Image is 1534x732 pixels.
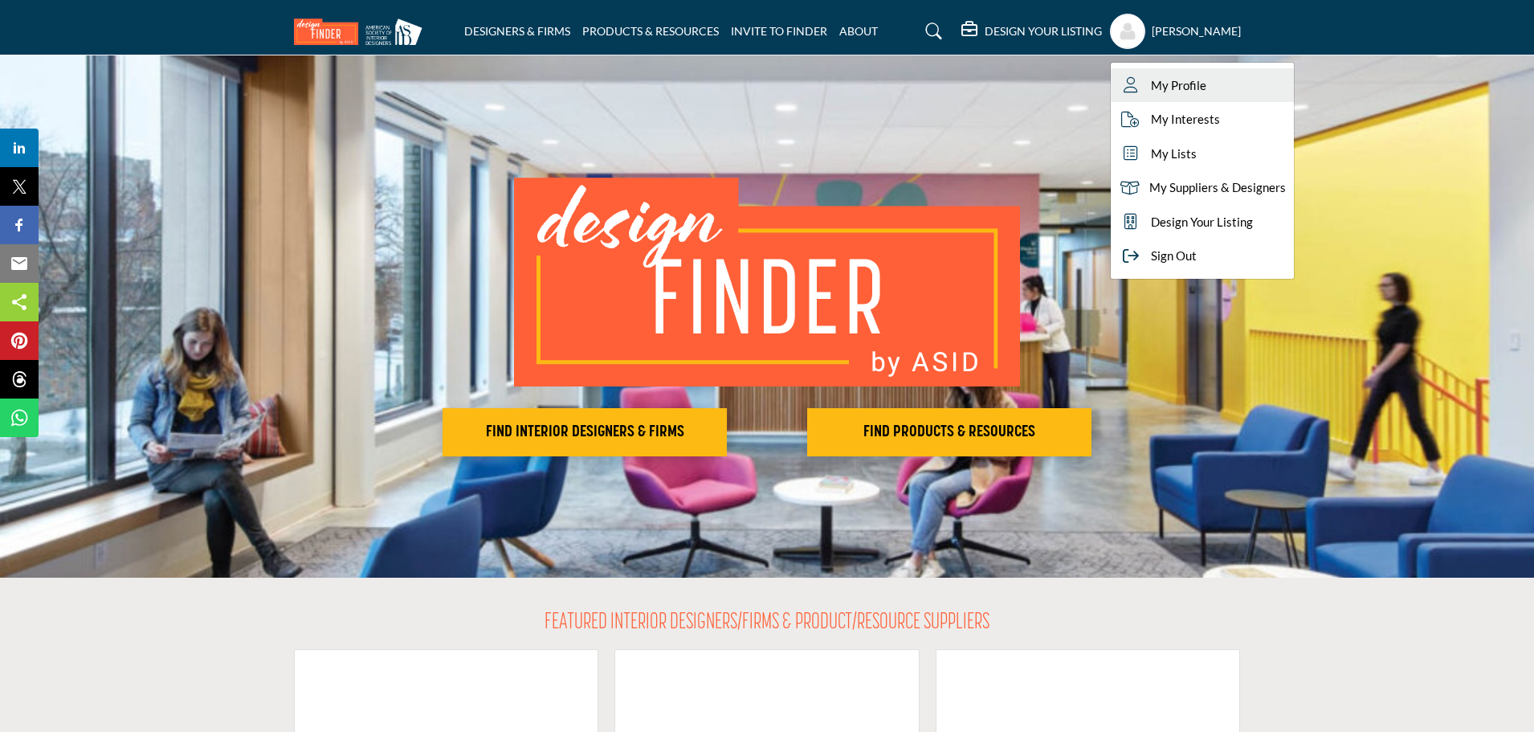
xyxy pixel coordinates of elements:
a: My Suppliers & Designers [1111,170,1294,205]
div: DESIGN YOUR LISTING [961,22,1102,41]
a: INVITE TO FINDER [731,24,827,38]
button: FIND PRODUCTS & RESOURCES [807,408,1091,456]
a: My Interests [1111,102,1294,137]
span: Sign Out [1151,247,1197,265]
h2: FEATURED INTERIOR DESIGNERS/FIRMS & PRODUCT/RESOURCE SUPPLIERS [545,610,989,637]
a: PRODUCTS & RESOURCES [582,24,719,38]
a: Search [910,18,953,44]
span: My Profile [1151,76,1206,95]
h2: FIND PRODUCTS & RESOURCES [812,423,1087,442]
h5: [PERSON_NAME] [1152,23,1241,39]
h2: FIND INTERIOR DESIGNERS & FIRMS [447,423,722,442]
a: My Lists [1111,137,1294,171]
a: DESIGNERS & FIRMS [464,24,570,38]
button: FIND INTERIOR DESIGNERS & FIRMS [443,408,727,456]
span: My Lists [1151,145,1197,163]
a: Design Your Listing [1111,205,1294,239]
img: Site Logo [294,18,430,45]
span: Design Your Listing [1151,213,1253,231]
span: My Interests [1151,110,1220,129]
a: ABOUT [839,24,878,38]
a: My Profile [1111,68,1294,103]
button: Show hide supplier dropdown [1110,14,1145,49]
span: My Suppliers & Designers [1149,178,1286,197]
img: image [514,178,1020,386]
h5: DESIGN YOUR LISTING [985,24,1102,39]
